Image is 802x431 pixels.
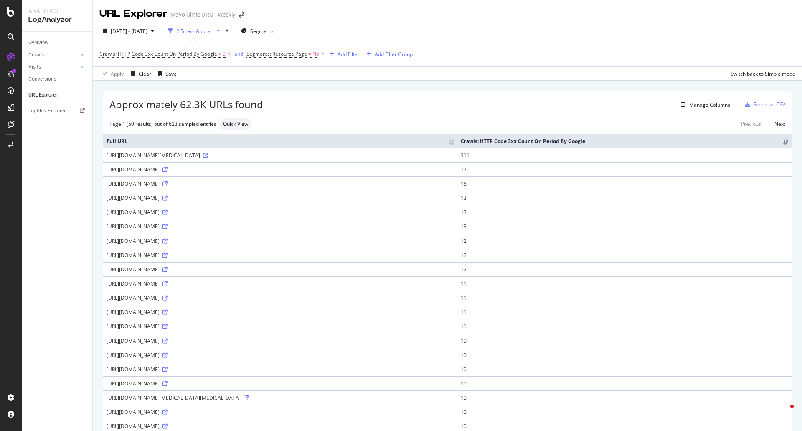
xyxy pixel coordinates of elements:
[457,205,792,219] td: 13
[107,209,454,216] div: [URL][DOMAIN_NAME]
[107,194,454,201] div: [URL][DOMAIN_NAME]
[727,67,795,80] button: Switch back to Simple mode
[107,223,454,230] div: [URL][DOMAIN_NAME]
[457,248,792,262] td: 12
[218,50,221,57] span: >
[99,7,167,21] div: URL Explorer
[28,91,57,99] div: URL Explorer
[28,107,86,115] a: Logfiles Explorer
[689,101,730,108] div: Manage Columns
[238,24,277,38] button: Segments
[107,394,454,401] div: [URL][DOMAIN_NAME][MEDICAL_DATA][MEDICAL_DATA]
[107,408,454,416] div: [URL][DOMAIN_NAME]
[223,48,226,60] span: 0
[457,319,792,333] td: 11
[28,51,78,59] a: Crawls
[111,28,147,35] span: [DATE] - [DATE]
[107,294,454,301] div: [URL][DOMAIN_NAME]
[239,12,244,18] div: arrow-right-arrow-left
[28,51,44,59] div: Crawls
[457,334,792,348] td: 10
[111,70,124,77] div: Apply
[107,380,454,387] div: [URL][DOMAIN_NAME]
[28,75,56,84] div: Conversions
[326,49,360,59] button: Add Filter
[127,67,151,80] button: Clear
[312,48,319,60] span: No
[107,280,454,287] div: [URL][DOMAIN_NAME]
[375,51,413,58] div: Add Filter Group
[28,107,66,115] div: Logfiles Explorer
[107,166,454,173] div: [URL][DOMAIN_NAME]
[28,63,78,71] a: Visits
[107,180,454,187] div: [URL][DOMAIN_NAME]
[28,75,86,84] a: Conversions
[457,362,792,376] td: 10
[457,219,792,233] td: 13
[107,237,454,245] div: [URL][DOMAIN_NAME]
[107,366,454,373] div: [URL][DOMAIN_NAME]
[99,67,124,80] button: Apply
[768,118,785,130] a: Next
[107,337,454,344] div: [URL][DOMAIN_NAME]
[99,24,157,38] button: [DATE] - [DATE]
[107,423,454,430] div: [URL][DOMAIN_NAME]
[170,10,236,19] div: Mayo Clinic ORG - Weekly
[457,234,792,248] td: 12
[155,67,177,80] button: Save
[457,376,792,390] td: 10
[363,49,413,59] button: Add Filter Group
[457,390,792,405] td: 10
[103,134,457,148] th: Full URL: activate to sort column ascending
[774,403,794,423] iframe: Intercom live chat
[457,191,792,205] td: 13
[220,118,251,130] div: neutral label
[457,305,792,319] td: 11
[678,99,730,110] button: Manage Columns
[250,28,274,35] span: Segments
[176,28,213,35] div: 2 Filters Applied
[165,24,223,38] button: 2 Filters Applied
[308,50,311,57] span: =
[107,309,454,316] div: [URL][DOMAIN_NAME]
[107,152,454,159] div: [URL][DOMAIN_NAME][MEDICAL_DATA]
[223,122,248,127] span: Quick View
[109,97,263,112] span: Approximately 62.3K URLs found
[165,70,177,77] div: Save
[457,162,792,176] td: 17
[457,348,792,362] td: 10
[28,7,86,15] div: Analytics
[107,323,454,330] div: [URL][DOMAIN_NAME]
[234,50,243,57] div: and
[107,352,454,359] div: [URL][DOMAIN_NAME]
[741,98,785,111] button: Export as CSV
[223,27,231,35] div: times
[109,120,216,128] div: Page 1 (50 results) out of 623 sampled entries
[107,252,454,259] div: [URL][DOMAIN_NAME]
[338,51,360,58] div: Add Filter
[107,266,454,273] div: [URL][DOMAIN_NAME]
[457,148,792,162] td: 311
[753,101,785,108] div: Export as CSV
[457,262,792,276] td: 12
[28,38,86,47] a: Overview
[28,15,86,25] div: LogAnalyzer
[234,50,243,58] button: and
[99,50,217,57] span: Crawls: HTTP Code 3xx Count On Period By Google
[139,70,151,77] div: Clear
[731,70,795,77] div: Switch back to Simple mode
[28,63,41,71] div: Visits
[457,176,792,191] td: 16
[246,50,307,57] span: Segments: Resource Page
[28,38,48,47] div: Overview
[457,134,792,148] th: Crawls: HTTP Code 3xx Count On Period By Google: activate to sort column ascending
[28,91,86,99] a: URL Explorer
[457,291,792,305] td: 11
[457,276,792,291] td: 11
[457,405,792,419] td: 10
